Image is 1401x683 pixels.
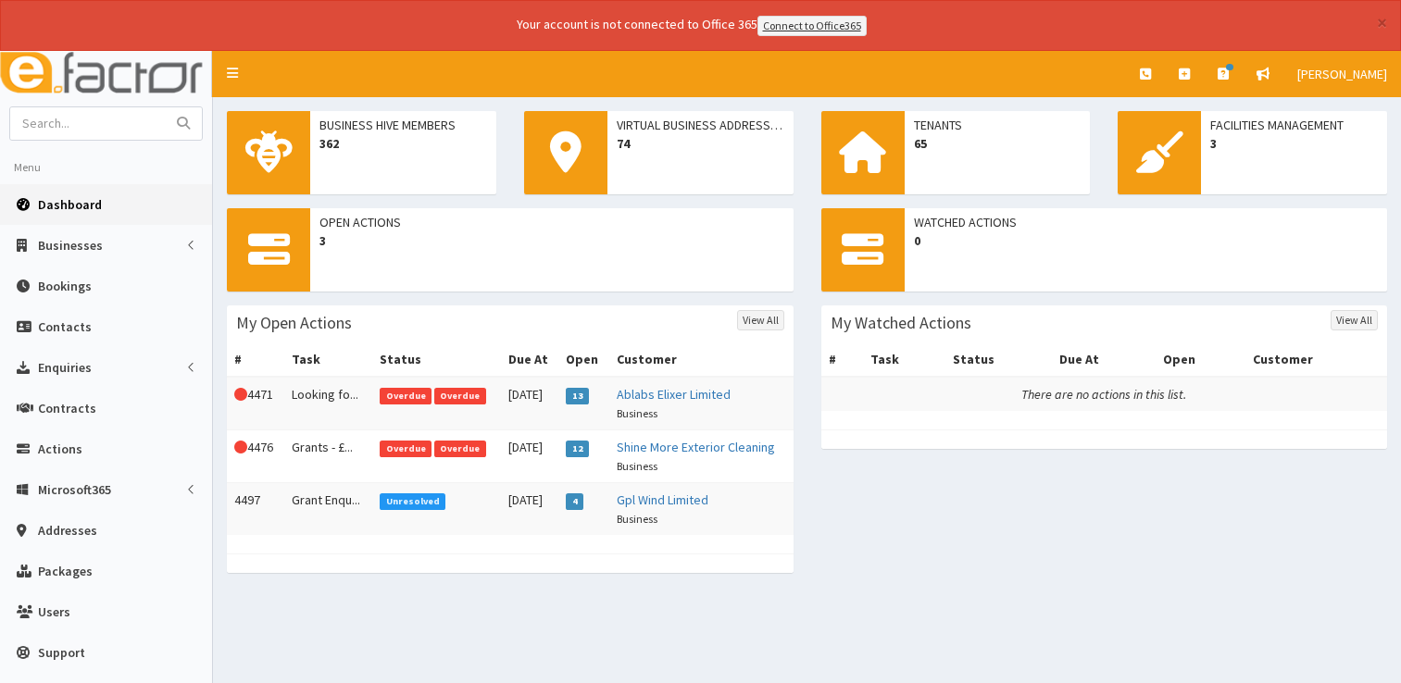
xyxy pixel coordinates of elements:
[757,16,867,36] a: Connect to Office365
[1297,66,1387,82] span: [PERSON_NAME]
[284,429,373,482] td: Grants - £...
[380,441,432,457] span: Overdue
[38,278,92,294] span: Bookings
[1021,386,1186,403] i: There are no actions in this list.
[1052,342,1156,377] th: Due At
[558,342,608,377] th: Open
[1331,310,1378,330] a: View All
[617,439,775,455] a: Shine More Exterior Cleaning
[234,441,247,453] i: This Action is overdue!
[38,644,85,661] span: Support
[38,603,70,620] span: Users
[319,213,784,231] span: Open Actions
[38,563,93,579] span: Packages
[501,429,559,482] td: [DATE]
[914,134,1082,153] span: 65
[10,107,166,140] input: Search...
[234,388,247,401] i: This Action is overdue!
[914,231,1379,250] span: 0
[38,400,96,416] span: Contracts
[617,134,784,153] span: 74
[914,213,1379,231] span: Watched Actions
[566,493,583,510] span: 4
[434,441,486,457] span: Overdue
[609,342,794,377] th: Customer
[1283,51,1401,97] a: [PERSON_NAME]
[380,493,445,510] span: Unresolved
[617,386,731,403] a: Ablabs Elixer Limited
[566,388,589,404] span: 13
[617,459,657,473] small: Business
[319,231,784,250] span: 3
[236,315,352,331] h3: My Open Actions
[1377,13,1387,32] button: ×
[38,359,92,376] span: Enquiries
[38,441,82,457] span: Actions
[566,441,589,457] span: 12
[38,237,103,254] span: Businesses
[945,342,1052,377] th: Status
[863,342,945,377] th: Task
[284,482,373,535] td: Grant Enqu...
[914,116,1082,134] span: Tenants
[227,429,284,482] td: 4476
[38,481,111,498] span: Microsoft365
[38,522,97,539] span: Addresses
[380,388,432,404] span: Overdue
[617,406,657,420] small: Business
[501,377,559,430] td: [DATE]
[501,342,559,377] th: Due At
[38,318,92,335] span: Contacts
[1210,116,1378,134] span: Facilities Management
[227,342,284,377] th: #
[319,116,487,134] span: Business Hive Members
[1245,342,1387,377] th: Customer
[617,116,784,134] span: Virtual Business Addresses
[617,491,708,508] a: Gpl Wind Limited
[501,482,559,535] td: [DATE]
[372,342,500,377] th: Status
[284,377,373,430] td: Looking fo...
[737,310,784,330] a: View All
[617,512,657,526] small: Business
[821,342,863,377] th: #
[319,134,487,153] span: 362
[227,482,284,535] td: 4497
[284,342,373,377] th: Task
[38,196,102,213] span: Dashboard
[150,15,1233,36] div: Your account is not connected to Office 365
[1210,134,1378,153] span: 3
[1156,342,1245,377] th: Open
[831,315,971,331] h3: My Watched Actions
[227,377,284,430] td: 4471
[434,388,486,404] span: Overdue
